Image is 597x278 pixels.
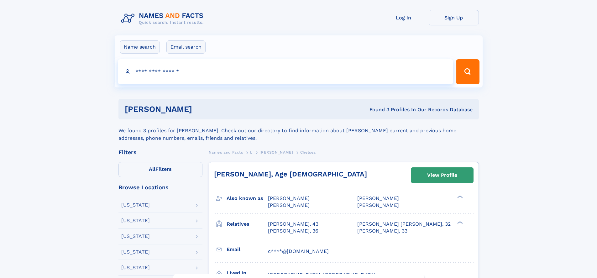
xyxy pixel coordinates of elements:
[121,249,150,254] div: [US_STATE]
[300,150,316,155] span: Chelsea
[227,219,268,229] h3: Relatives
[411,168,473,183] a: View Profile
[227,244,268,255] h3: Email
[214,170,367,178] a: [PERSON_NAME], Age [DEMOGRAPHIC_DATA]
[121,265,150,270] div: [US_STATE]
[456,195,463,199] div: ❯
[118,149,202,155] div: Filters
[121,202,150,207] div: [US_STATE]
[209,148,243,156] a: Names and Facts
[268,202,310,208] span: [PERSON_NAME]
[118,10,209,27] img: Logo Names and Facts
[250,148,253,156] a: L
[259,150,293,155] span: [PERSON_NAME]
[357,202,399,208] span: [PERSON_NAME]
[250,150,253,155] span: L
[121,218,150,223] div: [US_STATE]
[379,10,429,25] a: Log In
[227,193,268,204] h3: Also known as
[268,228,318,234] a: [PERSON_NAME], 36
[429,10,479,25] a: Sign Up
[118,185,202,190] div: Browse Locations
[166,40,206,54] label: Email search
[427,168,457,182] div: View Profile
[118,119,479,142] div: We found 3 profiles for [PERSON_NAME]. Check out our directory to find information about [PERSON_...
[456,220,463,224] div: ❯
[268,272,375,278] span: [GEOGRAPHIC_DATA], [GEOGRAPHIC_DATA]
[118,59,453,84] input: search input
[120,40,160,54] label: Name search
[125,105,281,113] h1: [PERSON_NAME]
[268,195,310,201] span: [PERSON_NAME]
[357,195,399,201] span: [PERSON_NAME]
[357,228,407,234] a: [PERSON_NAME], 33
[121,234,150,239] div: [US_STATE]
[357,221,451,228] a: [PERSON_NAME] [PERSON_NAME], 32
[118,162,202,177] label: Filters
[281,106,473,113] div: Found 3 Profiles In Our Records Database
[456,59,479,84] button: Search Button
[259,148,293,156] a: [PERSON_NAME]
[268,221,318,228] a: [PERSON_NAME], 43
[149,166,155,172] span: All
